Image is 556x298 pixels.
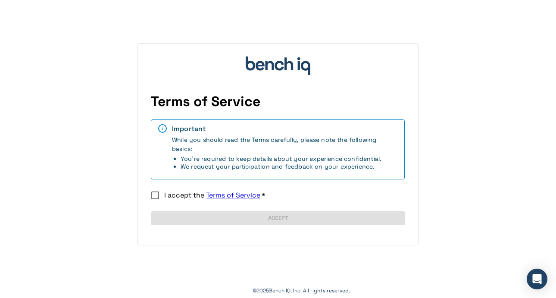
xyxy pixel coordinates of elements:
div: Important [172,124,397,133]
img: bench_iq_logo.svg [246,56,310,75]
a: Terms of Service [206,191,260,200]
div: i [158,124,167,133]
span: I accept the [164,191,260,200]
span: While you should read the Terms carefully, please note the following basics: [172,136,397,170]
li: We request your participation and feedback on your experience. [181,163,397,170]
div: Open Intercom Messenger [527,269,547,289]
h4: Terms of Service [151,93,405,110]
li: You're required to keep details about your experience confidential. [181,155,397,163]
